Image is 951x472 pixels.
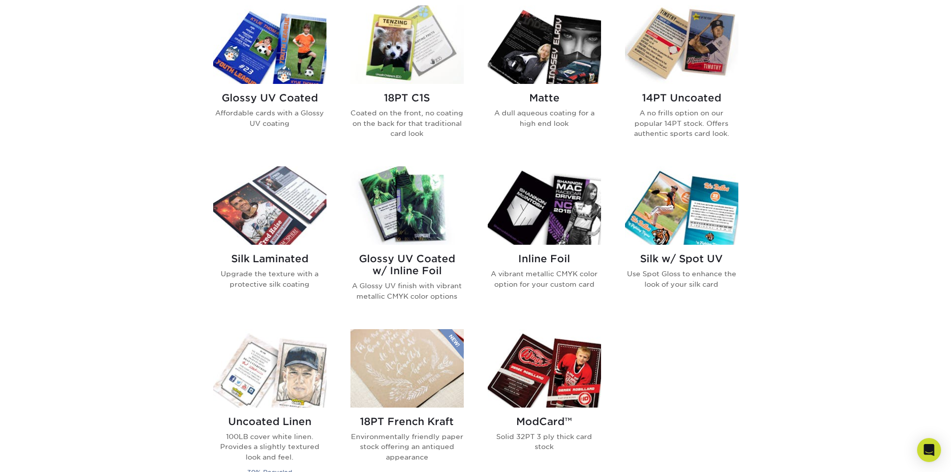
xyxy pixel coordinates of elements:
[350,416,464,428] h2: 18PT French Kraft
[350,253,464,277] h2: Glossy UV Coated w/ Inline Foil
[350,166,464,317] a: Glossy UV Coated w/ Inline Foil Trading Cards Glossy UV Coated w/ Inline Foil A Glossy UV finish ...
[350,432,464,462] p: Environmentally friendly paper stock offering an antiqued appearance
[213,92,326,104] h2: Glossy UV Coated
[625,253,738,265] h2: Silk w/ Spot UV
[625,166,738,245] img: Silk w/ Spot UV Trading Cards
[625,166,738,317] a: Silk w/ Spot UV Trading Cards Silk w/ Spot UV Use Spot Gloss to enhance the look of your silk card
[917,438,941,462] div: Open Intercom Messenger
[488,269,601,289] p: A vibrant metallic CMYK color option for your custom card
[488,108,601,128] p: A dull aqueous coating for a high end look
[350,329,464,408] img: 18PT French Kraft Trading Cards
[488,416,601,428] h2: ModCard™
[213,166,326,245] img: Silk Laminated Trading Cards
[213,329,326,408] img: Uncoated Linen Trading Cards
[439,329,464,359] img: New Product
[213,108,326,128] p: Affordable cards with a Glossy UV coating
[350,5,464,84] img: 18PT C1S Trading Cards
[350,92,464,104] h2: 18PT C1S
[213,5,326,154] a: Glossy UV Coated Trading Cards Glossy UV Coated Affordable cards with a Glossy UV coating
[625,92,738,104] h2: 14PT Uncoated
[213,416,326,428] h2: Uncoated Linen
[625,5,738,84] img: 14PT Uncoated Trading Cards
[488,92,601,104] h2: Matte
[625,108,738,138] p: A no frills option on our popular 14PT stock. Offers authentic sports card look.
[625,269,738,289] p: Use Spot Gloss to enhance the look of your silk card
[350,166,464,245] img: Glossy UV Coated w/ Inline Foil Trading Cards
[213,5,326,84] img: Glossy UV Coated Trading Cards
[488,166,601,317] a: Inline Foil Trading Cards Inline Foil A vibrant metallic CMYK color option for your custom card
[350,5,464,154] a: 18PT C1S Trading Cards 18PT C1S Coated on the front, no coating on the back for that traditional ...
[488,5,601,84] img: Matte Trading Cards
[625,5,738,154] a: 14PT Uncoated Trading Cards 14PT Uncoated A no frills option on our popular 14PT stock. Offers au...
[213,166,326,317] a: Silk Laminated Trading Cards Silk Laminated Upgrade the texture with a protective silk coating
[488,253,601,265] h2: Inline Foil
[213,253,326,265] h2: Silk Laminated
[488,329,601,408] img: ModCard™ Trading Cards
[213,269,326,289] p: Upgrade the texture with a protective silk coating
[488,166,601,245] img: Inline Foil Trading Cards
[213,432,326,462] p: 100LB cover white linen. Provides a slightly textured look and feel.
[488,5,601,154] a: Matte Trading Cards Matte A dull aqueous coating for a high end look
[350,281,464,301] p: A Glossy UV finish with vibrant metallic CMYK color options
[350,108,464,138] p: Coated on the front, no coating on the back for that traditional card look
[488,432,601,452] p: Solid 32PT 3 ply thick card stock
